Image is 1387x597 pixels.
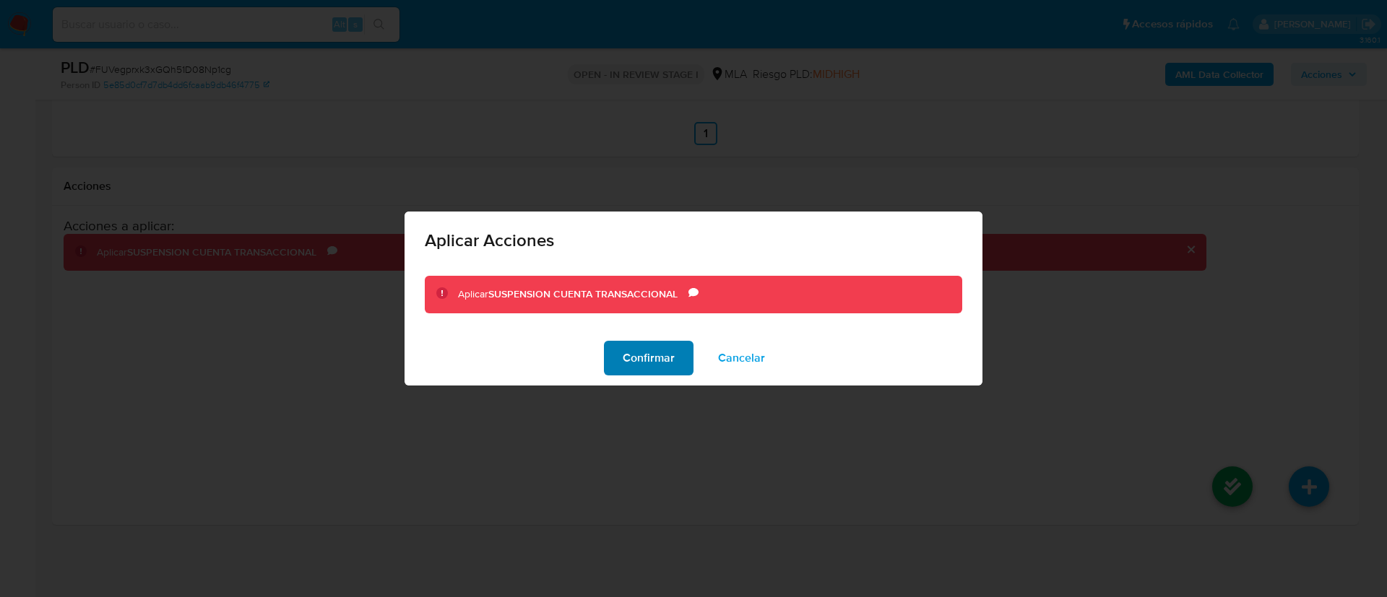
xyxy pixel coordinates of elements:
[425,232,962,249] span: Aplicar Acciones
[623,342,675,374] span: Confirmar
[488,287,678,301] b: SUSPENSION CUENTA TRANSACCIONAL
[604,341,693,375] button: Confirmar
[699,341,784,375] button: Cancelar
[718,342,765,374] span: Cancelar
[458,287,688,302] div: Aplicar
